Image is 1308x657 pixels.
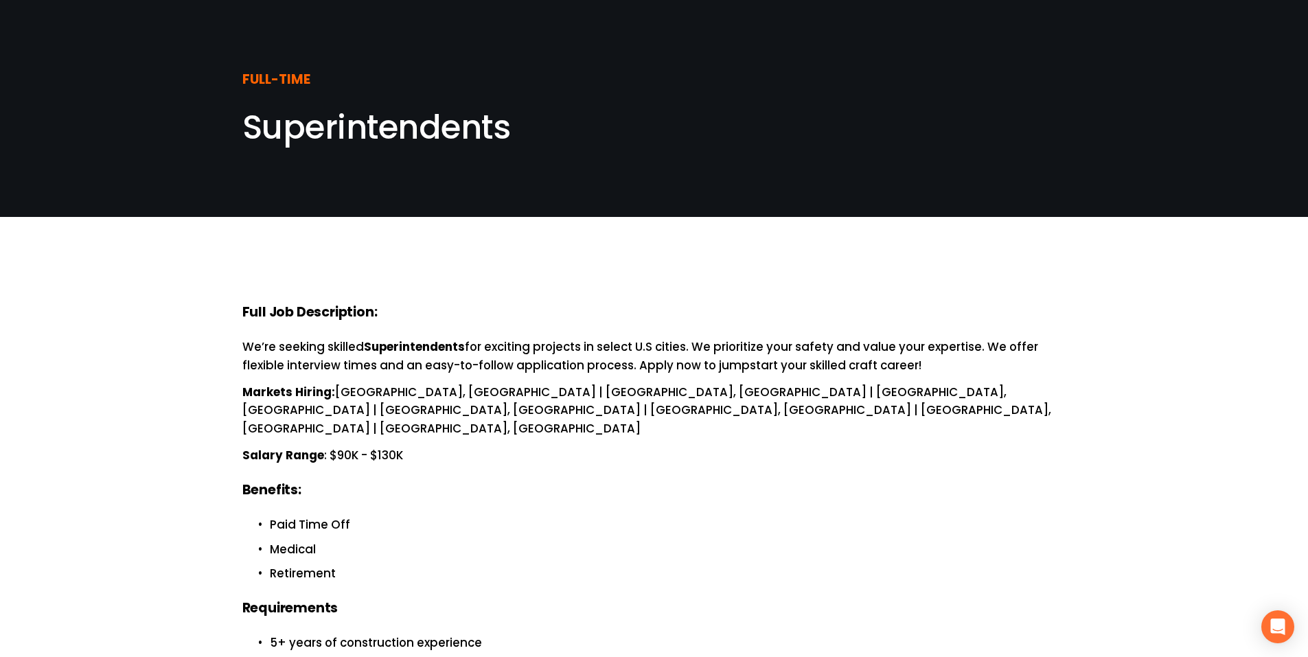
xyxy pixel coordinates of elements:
[242,447,324,463] strong: Salary Range
[242,338,1066,375] p: We’re seeking skilled for exciting projects in select U.S cities. We prioritize your safety and v...
[242,303,378,321] strong: Full Job Description:
[242,599,339,617] strong: Requirements
[242,481,301,499] strong: Benefits:
[242,70,310,89] strong: FULL-TIME
[1261,610,1294,643] div: Open Intercom Messenger
[270,540,1066,559] p: Medical
[270,564,1066,583] p: Retirement
[270,634,1066,652] p: 5+ years of construction experience
[242,446,1066,465] p: : $90K - $130K
[364,338,465,355] strong: Superintendents
[242,104,511,150] span: Superintendents
[242,384,335,400] strong: Markets Hiring:
[270,516,1066,534] p: Paid Time Off
[242,383,1066,439] p: [GEOGRAPHIC_DATA], [GEOGRAPHIC_DATA] | [GEOGRAPHIC_DATA], [GEOGRAPHIC_DATA] | [GEOGRAPHIC_DATA], ...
